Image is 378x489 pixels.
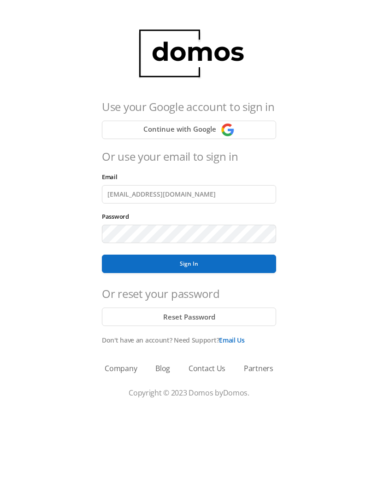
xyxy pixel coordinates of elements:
[189,363,225,374] a: Contact Us
[102,121,276,139] button: Continue with Google
[102,255,276,273] button: Sign In
[221,123,235,137] img: Continue with Google
[102,335,276,345] p: Don't have an account? Need Support?
[102,173,122,181] label: Email
[102,148,276,165] h4: Or use your email to sign in
[223,388,248,398] a: Domos
[102,225,276,243] input: Password
[105,363,137,374] a: Company
[102,212,134,221] label: Password
[130,18,249,89] img: domos
[102,99,276,115] h4: Use your Google account to sign in
[155,363,170,374] a: Blog
[23,387,355,398] p: Copyright © 2023 Domos by .
[244,363,273,374] a: Partners
[102,308,276,326] button: Reset Password
[102,185,276,204] input: Email
[102,285,276,302] h4: Or reset your password
[219,336,245,344] a: Email Us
